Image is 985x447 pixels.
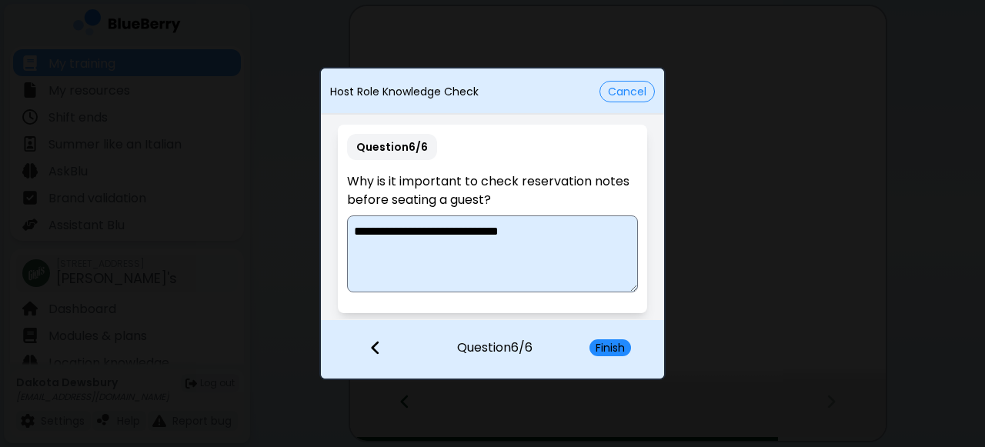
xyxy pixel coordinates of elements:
img: file icon [370,339,381,356]
p: Question 6 / 6 [347,134,437,160]
p: Why is it important to check reservation notes before seating a guest? [347,172,637,209]
button: Finish [589,339,631,356]
p: Host Role Knowledge Check [330,85,479,98]
button: Cancel [599,81,655,102]
p: Question 6 / 6 [457,320,533,357]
